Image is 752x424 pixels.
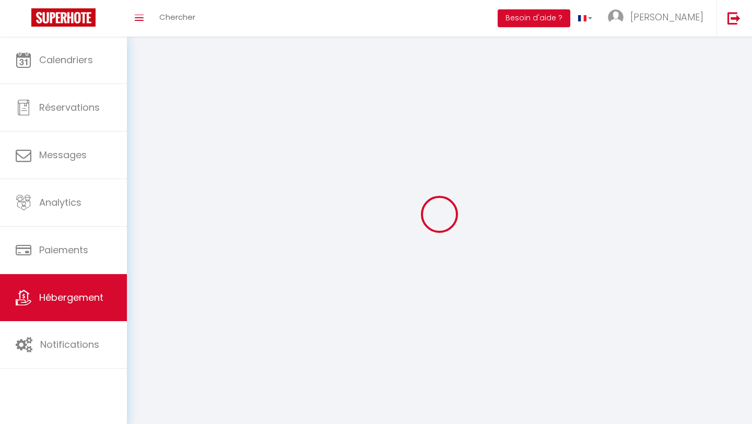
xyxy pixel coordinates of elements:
[159,11,195,22] span: Chercher
[39,243,88,256] span: Paiements
[31,8,96,27] img: Super Booking
[39,291,103,304] span: Hébergement
[39,101,100,114] span: Réservations
[39,196,81,209] span: Analytics
[40,338,99,351] span: Notifications
[630,10,703,23] span: [PERSON_NAME]
[727,11,741,25] img: logout
[39,53,93,66] span: Calendriers
[498,9,570,27] button: Besoin d'aide ?
[39,148,87,161] span: Messages
[608,9,624,25] img: ...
